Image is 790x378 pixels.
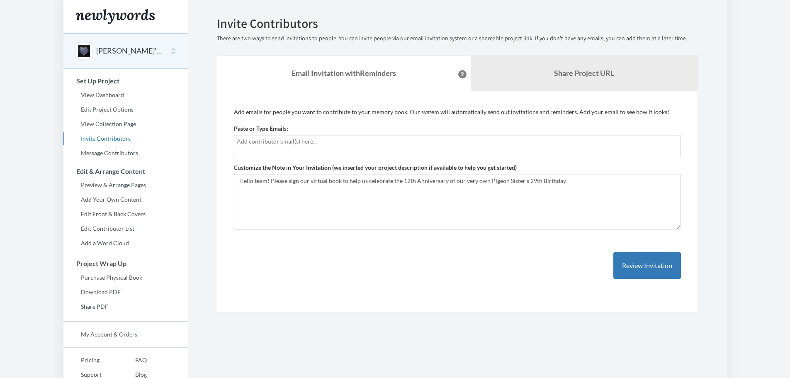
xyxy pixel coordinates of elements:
[63,89,188,101] a: View Dashboard
[64,168,188,175] h3: Edit & Arrange Content
[63,328,188,341] a: My Account & Orders
[63,222,188,235] a: Edit Contributor List
[63,147,188,159] a: Message Contributors
[237,137,678,146] input: Add contributor email(s) here...
[63,300,188,313] a: Share PDF
[63,286,188,298] a: Download PDF
[554,68,614,78] b: Share Project URL
[613,252,681,279] button: Review Invitation
[96,46,163,56] button: [PERSON_NAME]'s 29th Birthday
[292,68,396,78] strong: Email Invitation with Reminders
[64,77,188,85] h3: Set Up Project
[63,132,188,145] a: Invite Contributors
[64,260,188,267] h3: Project Wrap Up
[63,237,188,249] a: Add a Word Cloud
[234,108,681,116] p: Add emails for people you want to contribute to your memory book. Our system will automatically s...
[63,354,118,366] a: Pricing
[234,163,517,172] label: Customize the Note in Your Invitation (we inserted your project description if available to help ...
[234,174,681,229] textarea: Hello team! Please sign our virtual book to help us celebrate the 12th Anniversary of our very ow...
[63,103,188,116] a: Edit Project Options
[63,193,188,206] a: Add Your Own Content
[234,124,288,133] label: Paste or Type Emails:
[63,208,188,220] a: Edit Front & Back Covers
[217,34,698,43] p: There are two ways to send invitations to people. You can invite people via our email invitation ...
[63,118,188,130] a: View Collection Page
[76,9,155,24] img: Newlywords logo
[118,354,147,366] a: FAQ
[217,17,698,30] h2: Invite Contributors
[63,179,188,191] a: Preview & Arrange Pages
[63,271,188,284] a: Purchase Physical Book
